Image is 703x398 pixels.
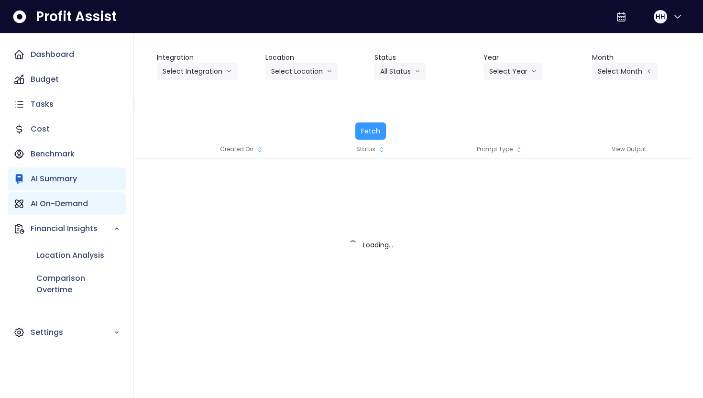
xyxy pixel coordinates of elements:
p: Location Analysis [36,250,104,261]
span: Loading... [363,240,393,250]
div: Created On [177,140,306,159]
p: Financial Insights [31,223,113,234]
button: All Statusarrow down line [374,63,426,80]
span: HH [656,12,665,22]
svg: arrow down line [226,66,232,76]
p: Tasks [31,99,54,110]
svg: sort [515,146,523,154]
p: AI On-Demand [31,198,88,210]
div: View Output [564,140,693,159]
svg: arrow down line [415,66,420,76]
p: Comparison Overtime [36,273,120,296]
button: Select Montharrow left line [592,63,658,80]
p: Cost [31,123,50,135]
button: Select Locationarrow down line [265,63,338,80]
svg: arrow down line [531,66,537,76]
p: Benchmark [31,148,75,160]
header: Month [592,53,693,63]
header: Location [265,53,367,63]
svg: sort [378,146,385,154]
p: Dashboard [31,49,74,60]
svg: arrow down line [327,66,332,76]
p: Budget [31,74,59,85]
svg: arrow left line [646,66,652,76]
button: Select Yeararrow down line [483,63,543,80]
div: Status [306,140,435,159]
header: Integration [157,53,258,63]
div: Prompt Type [435,140,564,159]
header: Year [483,53,585,63]
span: Profit Assist [36,8,117,25]
header: Status [374,53,476,63]
button: Select Integrationarrow down line [157,63,238,80]
button: Fetch [355,122,386,140]
p: AI Summary [31,173,77,185]
svg: sort [256,146,264,154]
p: Settings [31,327,113,338]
